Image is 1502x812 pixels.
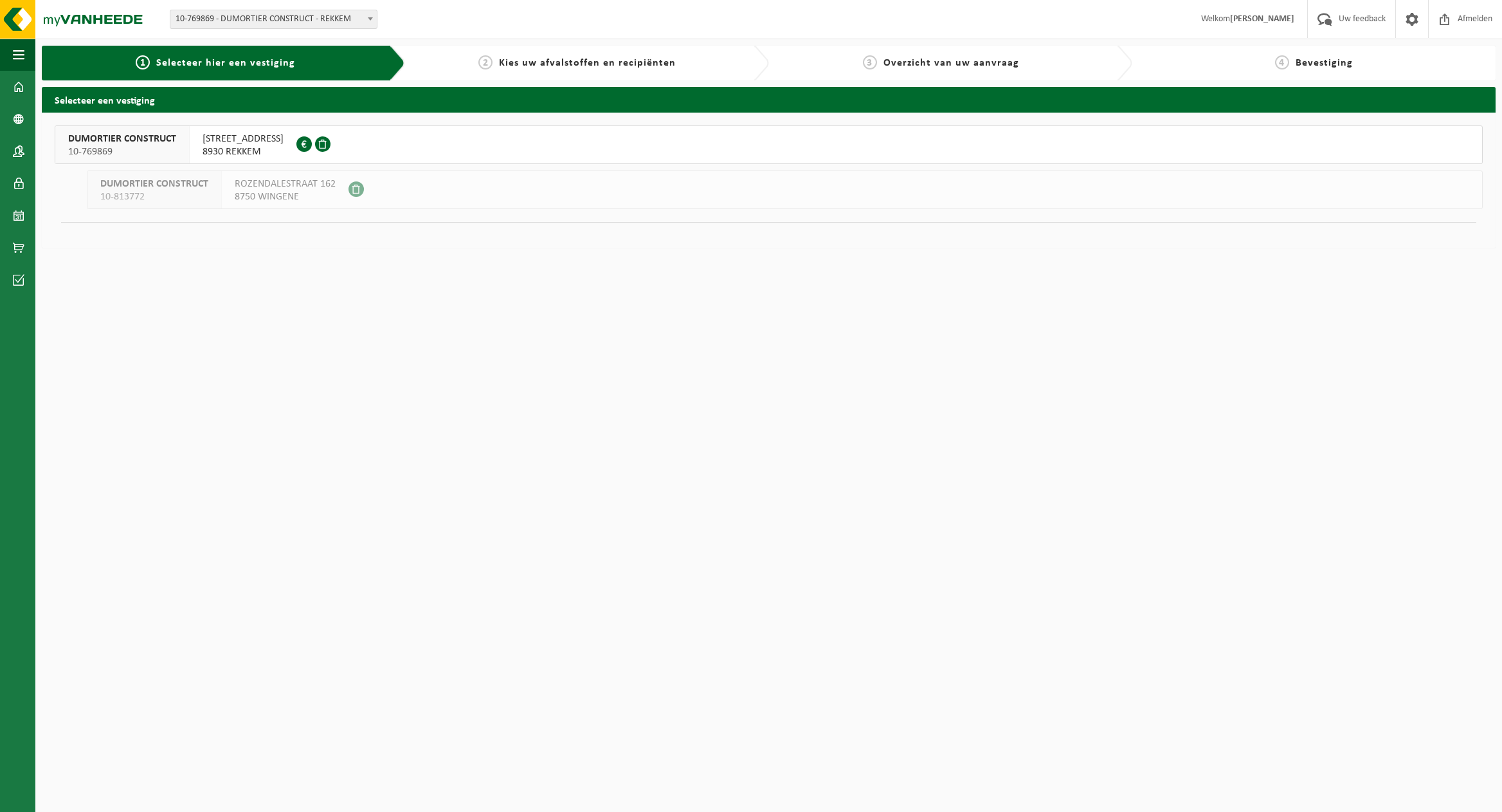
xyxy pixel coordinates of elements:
[170,10,377,29] span: 10-769869 - DUMORTIER CONSTRUCT - REKKEM
[1296,58,1353,68] span: Bevestiging
[68,133,176,145] span: DUMORTIER CONSTRUCT
[203,145,284,158] span: 8930 REKKEM
[42,87,1496,112] h2: Selecteer een vestiging
[170,10,377,28] span: 10-769869 - DUMORTIER CONSTRUCT - REKKEM
[156,58,295,68] span: Selecteer hier een vestiging
[235,178,336,190] span: ROZENDALESTRAAT 162
[100,190,208,203] span: 10-813772
[203,133,284,145] span: [STREET_ADDRESS]
[863,55,877,69] span: 3
[499,58,676,68] span: Kies uw afvalstoffen en recipiënten
[1230,14,1294,24] strong: [PERSON_NAME]
[478,55,493,69] span: 2
[68,145,176,158] span: 10-769869
[1275,55,1289,69] span: 4
[136,55,150,69] span: 1
[55,125,1483,164] button: DUMORTIER CONSTRUCT 10-769869 [STREET_ADDRESS]8930 REKKEM
[100,178,208,190] span: DUMORTIER CONSTRUCT
[883,58,1019,68] span: Overzicht van uw aanvraag
[235,190,336,203] span: 8750 WINGENE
